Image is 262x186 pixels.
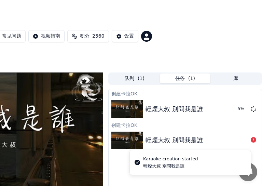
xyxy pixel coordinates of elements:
[143,163,198,169] div: 輕煙大叔 別問我是誰
[160,74,210,83] button: 任务
[146,135,203,145] div: 輕煙大叔 別問我是誰
[124,33,134,40] div: 设置
[67,30,109,42] button: 积分2560
[28,30,65,42] button: 视频指南
[188,75,195,82] span: ( 1 )
[109,121,262,129] div: 创建卡拉OK
[112,30,138,42] button: 设置
[138,75,144,82] span: ( 1 )
[146,104,203,114] div: 輕煙大叔 別問我是誰
[92,33,105,40] span: 2560
[210,74,261,83] button: 库
[238,106,248,112] div: 5 %
[143,156,198,162] div: Karaoke creation started
[109,89,262,97] div: 创建卡拉OK
[109,74,160,83] button: 队列
[80,33,89,40] span: 积分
